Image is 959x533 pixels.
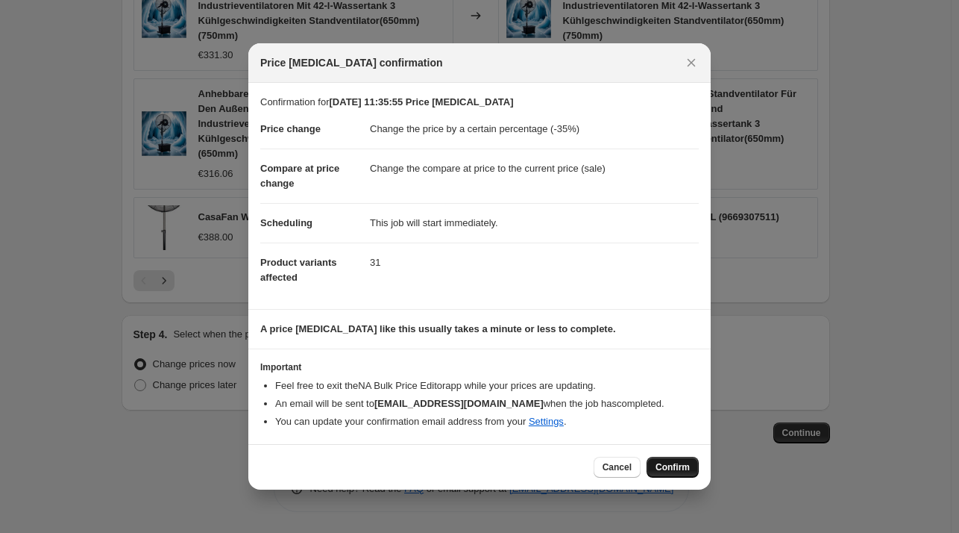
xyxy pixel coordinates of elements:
span: Confirm [655,461,690,473]
button: Close [681,52,702,73]
span: Scheduling [260,217,312,228]
a: Settings [529,416,564,427]
span: Cancel [603,461,632,473]
b: A price [MEDICAL_DATA] like this usually takes a minute or less to complete. [260,323,616,334]
dd: This job will start immediately. [370,203,699,243]
dd: 31 [370,243,699,282]
dd: Change the price by a certain percentage (-35%) [370,110,699,149]
b: [EMAIL_ADDRESS][DOMAIN_NAME] [374,398,544,409]
li: An email will be sent to when the job has completed . [275,396,699,411]
li: Feel free to exit the NA Bulk Price Editor app while your prices are updating. [275,378,699,393]
li: You can update your confirmation email address from your . [275,414,699,429]
span: Price [MEDICAL_DATA] confirmation [260,55,443,70]
span: Compare at price change [260,163,339,189]
p: Confirmation for [260,95,699,110]
button: Cancel [594,457,641,478]
button: Confirm [647,457,699,478]
span: Product variants affected [260,257,337,283]
dd: Change the compare at price to the current price (sale) [370,149,699,188]
b: [DATE] 11:35:55 Price [MEDICAL_DATA] [329,96,513,107]
h3: Important [260,361,699,373]
span: Price change [260,123,321,134]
